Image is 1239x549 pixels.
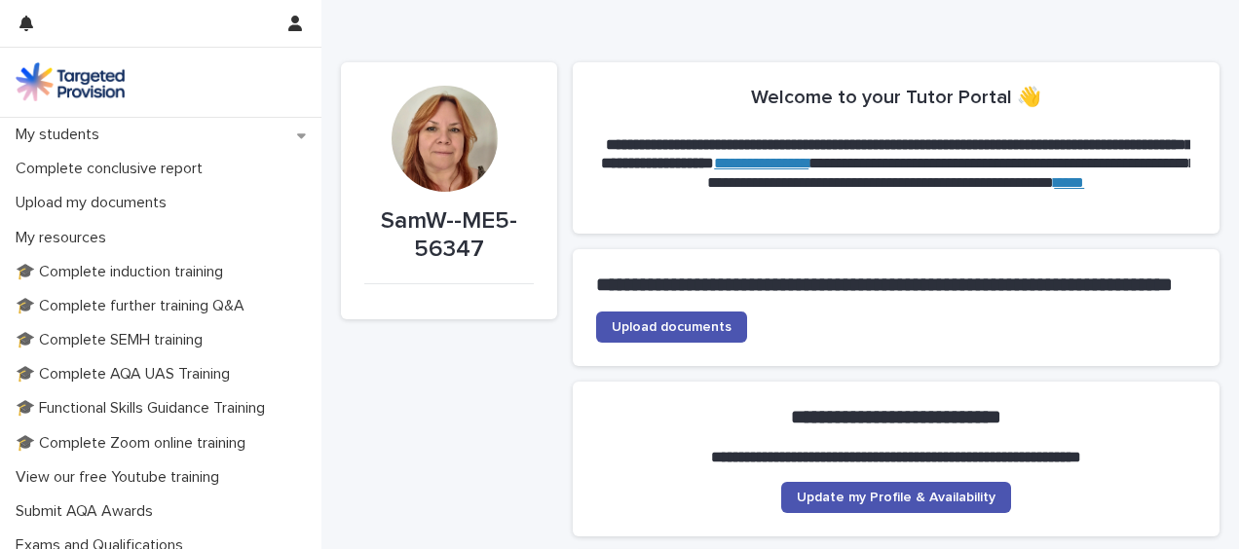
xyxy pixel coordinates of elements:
[797,491,995,504] span: Update my Profile & Availability
[8,297,260,315] p: 🎓 Complete further training Q&A
[8,434,261,453] p: 🎓 Complete Zoom online training
[8,365,245,384] p: 🎓 Complete AQA UAS Training
[751,86,1041,109] h2: Welcome to your Tutor Portal 👋
[781,482,1011,513] a: Update my Profile & Availability
[8,331,218,349] p: 🎓 Complete SEMH training
[8,263,239,281] p: 🎓 Complete induction training
[16,62,125,101] img: M5nRWzHhSzIhMunXDL62
[8,229,122,247] p: My resources
[8,194,182,212] p: Upload my documents
[8,160,218,178] p: Complete conclusive report
[364,207,534,264] p: SamW--ME5-56347
[596,311,747,343] a: Upload documents
[8,399,281,418] p: 🎓 Functional Skills Guidance Training
[8,502,169,521] p: Submit AQA Awards
[8,468,235,487] p: View our free Youtube training
[8,126,115,144] p: My students
[612,320,732,334] span: Upload documents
